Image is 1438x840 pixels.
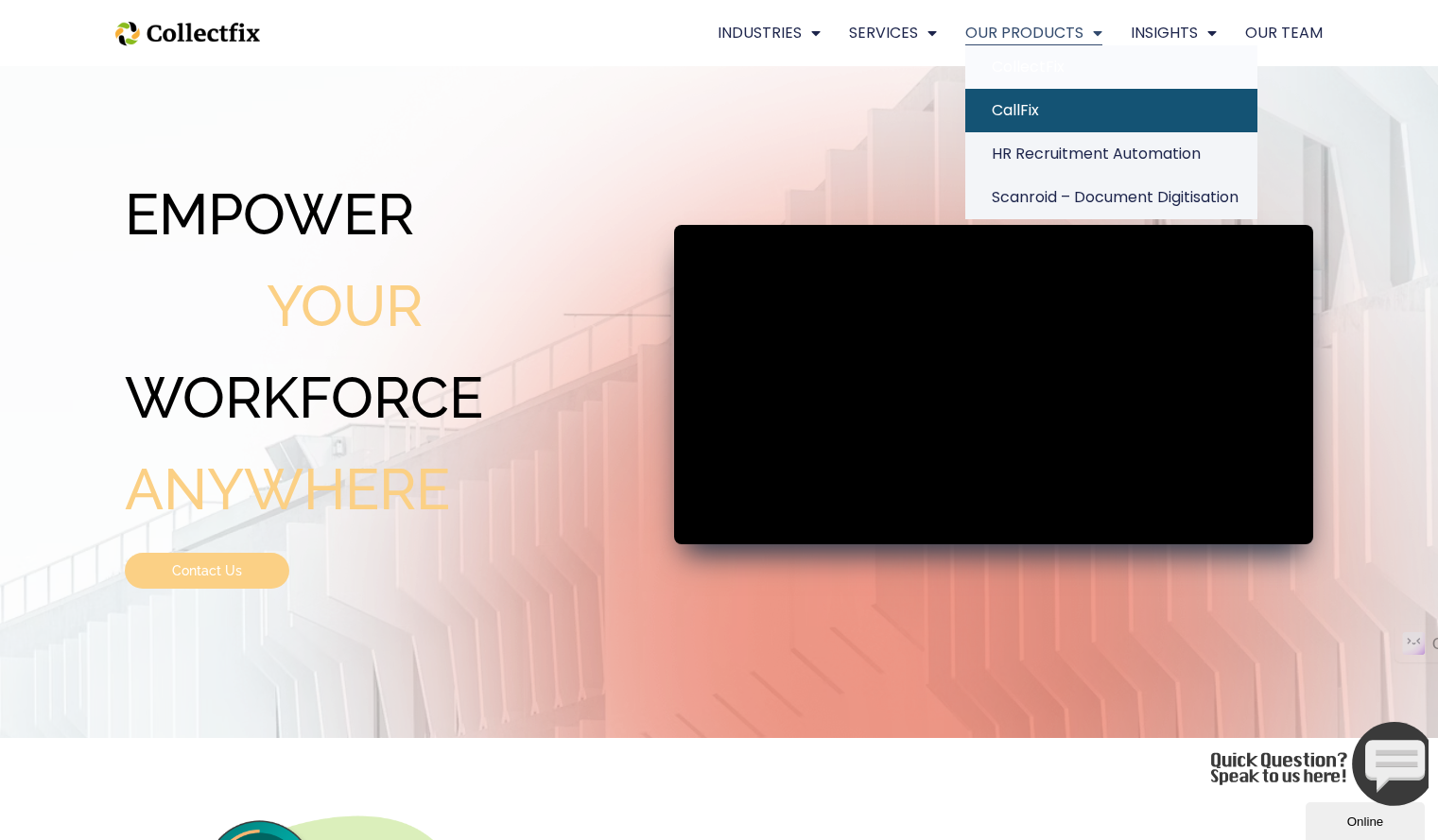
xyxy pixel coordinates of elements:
h2: Your [267,278,655,334]
a: CallFix [965,89,1257,132]
h2: Empower [125,186,655,243]
iframe: chat widget [1306,798,1429,840]
nav: Menu [718,21,1323,45]
a: SERVICES [849,21,937,45]
img: Chat attention grabber [8,8,233,92]
span: Contact Us [172,564,242,577]
a: INSIGHTS [1131,21,1217,45]
h2: Anywhere [125,461,655,518]
a: OUR PRODUCTS [965,21,1102,45]
a: CollectFix [965,45,1257,89]
a: HR Recruitment Automation [965,132,1257,176]
iframe: chat widget [1204,714,1429,814]
ul: OUR PRODUCTS [965,45,1257,219]
a: OUR TEAM [1245,21,1323,45]
a: INDUSTRIES [718,21,821,45]
a: Scanroid – Document Digitisation [965,176,1257,219]
h2: Workforce [125,369,655,426]
a: Contact Us [125,553,289,589]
